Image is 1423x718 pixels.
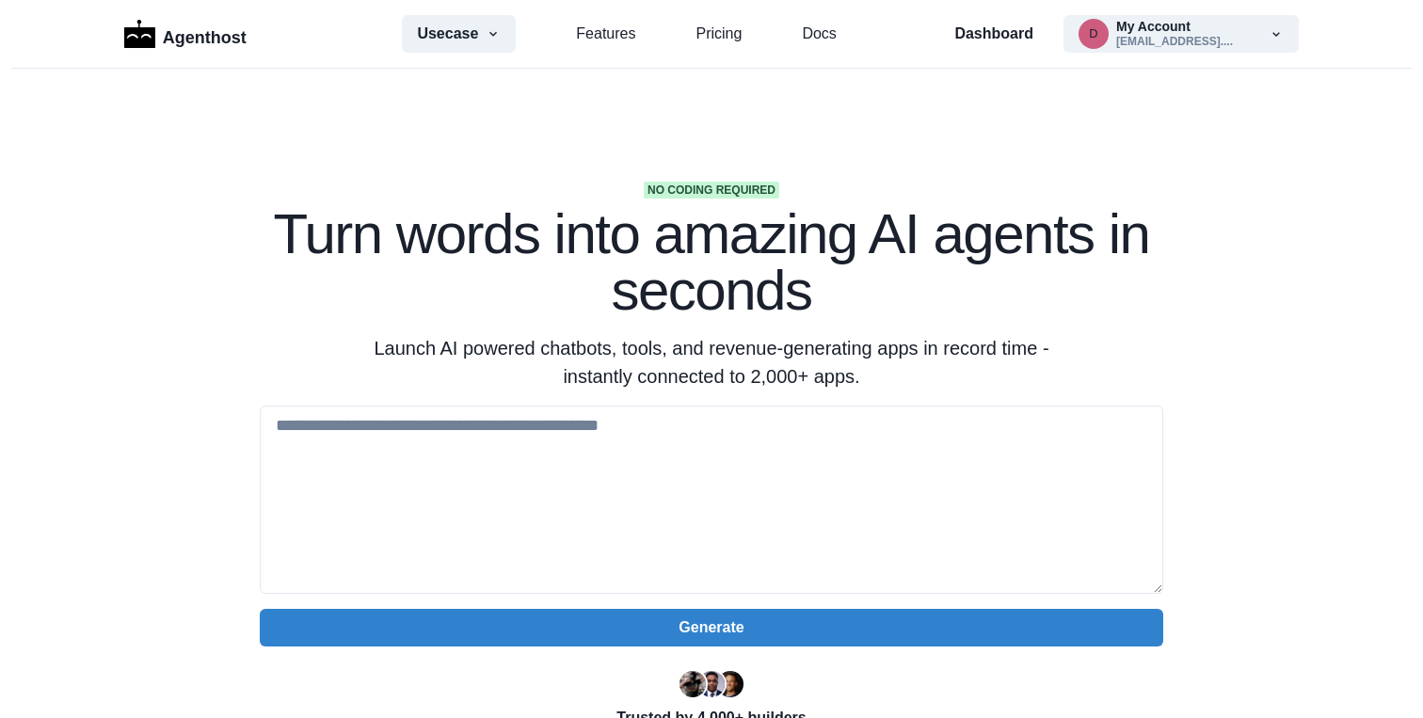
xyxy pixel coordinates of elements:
h1: Turn words into amazing AI agents in seconds [260,206,1163,319]
a: Dashboard [954,23,1033,45]
img: Logo [124,20,155,48]
a: Features [576,23,635,45]
span: No coding required [644,182,779,199]
button: Usecase [402,15,516,53]
p: Launch AI powered chatbots, tools, and revenue-generating apps in record time - instantly connect... [350,334,1073,391]
img: Segun Adebayo [698,671,725,697]
button: dmitryturk2@gmail.comMy Account[EMAIL_ADDRESS].... [1063,15,1299,53]
img: Kent Dodds [717,671,743,697]
a: Docs [802,23,836,45]
p: Agenthost [163,18,247,51]
img: Ryan Florence [680,671,706,697]
a: Pricing [696,23,742,45]
a: LogoAgenthost [124,18,247,51]
button: Generate [260,609,1163,646]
